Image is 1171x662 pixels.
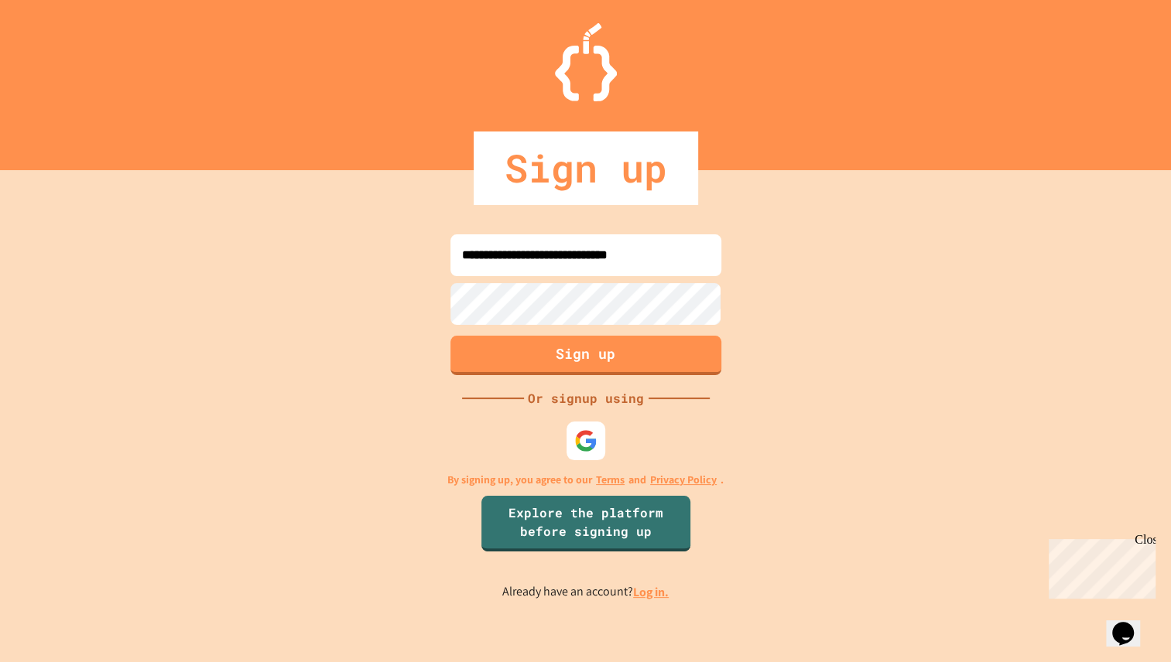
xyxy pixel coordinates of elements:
p: Already have an account? [502,582,669,602]
img: google-icon.svg [574,429,597,452]
a: Terms [596,472,625,488]
div: Chat with us now!Close [6,6,107,98]
a: Explore the platform before signing up [481,496,690,551]
button: Sign up [450,336,721,375]
iframe: chat widget [1043,533,1156,599]
div: Or signup using [524,389,648,408]
p: By signing up, you agree to our and . [447,472,724,488]
iframe: chat widget [1106,600,1156,647]
a: Privacy Policy [650,472,717,488]
a: Log in. [633,584,669,600]
div: Sign up [474,131,698,205]
img: Logo.svg [555,23,617,101]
